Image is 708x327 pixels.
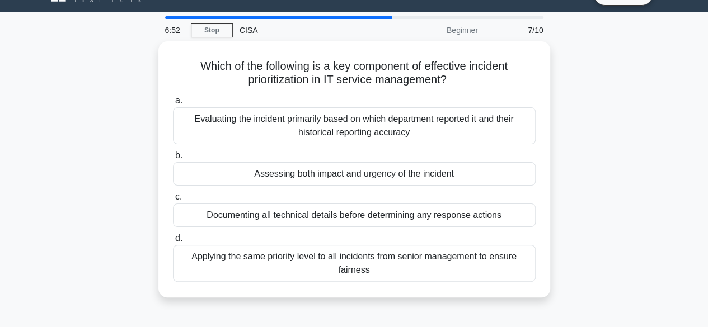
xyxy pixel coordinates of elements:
[173,245,536,282] div: Applying the same priority level to all incidents from senior management to ensure fairness
[485,19,550,41] div: 7/10
[175,150,182,160] span: b.
[387,19,485,41] div: Beginner
[233,19,387,41] div: CISA
[175,96,182,105] span: a.
[173,203,536,227] div: Documenting all technical details before determining any response actions
[172,59,537,87] h5: Which of the following is a key component of effective incident prioritization in IT service mana...
[175,233,182,243] span: d.
[175,192,182,201] span: c.
[158,19,191,41] div: 6:52
[173,162,536,186] div: Assessing both impact and urgency of the incident
[191,23,233,37] a: Stop
[173,107,536,144] div: Evaluating the incident primarily based on which department reported it and their historical repo...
